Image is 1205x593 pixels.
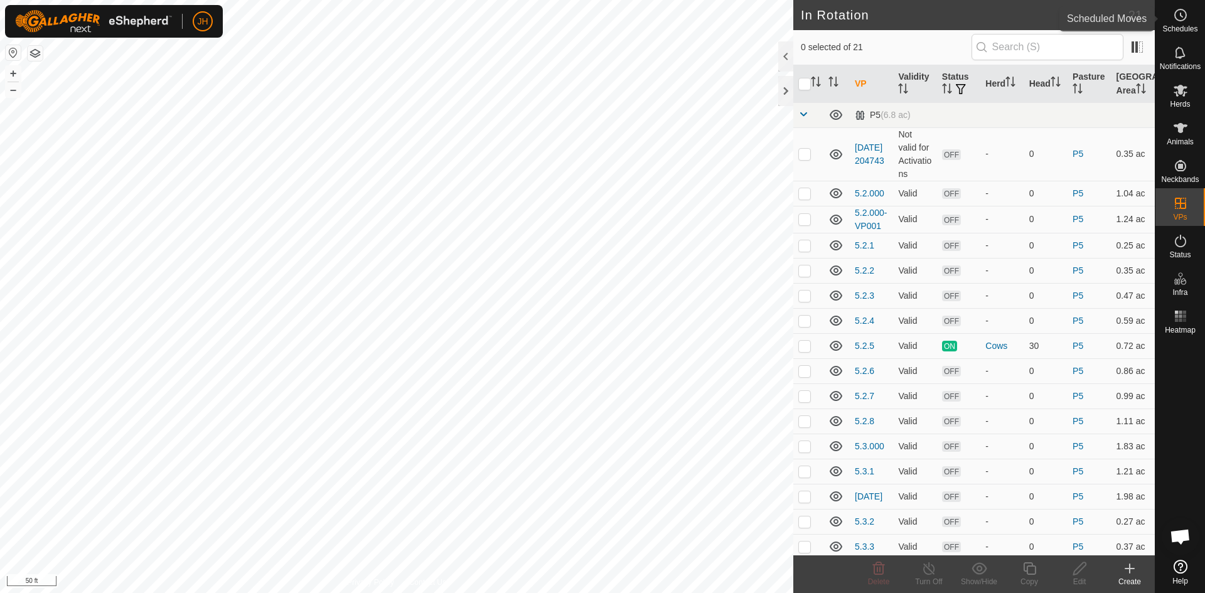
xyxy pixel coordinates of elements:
[1173,213,1187,221] span: VPs
[1111,459,1155,484] td: 1.21 ac
[1172,577,1188,585] span: Help
[1111,509,1155,534] td: 0.27 ac
[1024,383,1068,409] td: 0
[1054,576,1105,587] div: Edit
[980,65,1024,103] th: Herd
[942,391,961,402] span: OFF
[985,314,1019,328] div: -
[942,240,961,251] span: OFF
[1111,127,1155,181] td: 0.35 ac
[197,15,208,28] span: JH
[881,110,910,120] span: (6.8 ac)
[893,283,936,308] td: Valid
[1073,491,1083,501] a: P5
[942,85,952,95] p-sorticon: Activate to sort
[1111,181,1155,206] td: 1.04 ac
[1111,65,1155,103] th: [GEOGRAPHIC_DATA] Area
[942,215,961,225] span: OFF
[893,65,936,103] th: Validity
[6,82,21,97] button: –
[1128,6,1142,24] span: 21
[985,289,1019,302] div: -
[942,188,961,199] span: OFF
[942,466,961,477] span: OFF
[855,240,874,250] a: 5.2.1
[893,258,936,283] td: Valid
[1024,283,1068,308] td: 0
[942,441,961,452] span: OFF
[1073,265,1083,275] a: P5
[1024,534,1068,559] td: 0
[1111,358,1155,383] td: 0.86 ac
[985,187,1019,200] div: -
[855,188,884,198] a: 5.2.000
[855,316,874,326] a: 5.2.4
[893,358,936,383] td: Valid
[1073,416,1083,426] a: P5
[855,341,874,351] a: 5.2.5
[1024,434,1068,459] td: 0
[1162,518,1199,555] div: Open chat
[1073,466,1083,476] a: P5
[855,110,911,120] div: P5
[855,291,874,301] a: 5.2.3
[1111,308,1155,333] td: 0.59 ac
[1024,206,1068,233] td: 0
[893,409,936,434] td: Valid
[1111,383,1155,409] td: 0.99 ac
[893,333,936,358] td: Valid
[893,206,936,233] td: Valid
[1073,240,1083,250] a: P5
[1024,258,1068,283] td: 0
[942,516,961,527] span: OFF
[801,8,1128,23] h2: In Rotation
[1136,85,1146,95] p-sorticon: Activate to sort
[1068,65,1111,103] th: Pasture
[1111,534,1155,559] td: 0.37 ac
[1111,409,1155,434] td: 1.11 ac
[985,465,1019,478] div: -
[1024,127,1068,181] td: 0
[855,466,874,476] a: 5.3.1
[855,366,874,376] a: 5.2.6
[1024,484,1068,509] td: 0
[1111,233,1155,258] td: 0.25 ac
[1111,333,1155,358] td: 0.72 ac
[1160,63,1201,70] span: Notifications
[409,577,446,588] a: Contact Us
[1024,509,1068,534] td: 0
[1073,542,1083,552] a: P5
[1024,308,1068,333] td: 0
[893,383,936,409] td: Valid
[1073,85,1083,95] p-sorticon: Activate to sort
[937,65,980,103] th: Status
[1073,214,1083,224] a: P5
[811,78,821,88] p-sorticon: Activate to sort
[985,390,1019,403] div: -
[855,516,874,526] a: 5.3.2
[1105,576,1155,587] div: Create
[1073,341,1083,351] a: P5
[985,239,1019,252] div: -
[1111,434,1155,459] td: 1.83 ac
[855,142,884,166] a: [DATE] 204743
[942,491,961,502] span: OFF
[985,213,1019,226] div: -
[893,308,936,333] td: Valid
[828,78,838,88] p-sorticon: Activate to sort
[15,10,172,33] img: Gallagher Logo
[942,316,961,326] span: OFF
[6,45,21,60] button: Reset Map
[893,509,936,534] td: Valid
[1073,441,1083,451] a: P5
[1073,391,1083,401] a: P5
[893,233,936,258] td: Valid
[985,540,1019,553] div: -
[1162,25,1197,33] span: Schedules
[985,147,1019,161] div: -
[985,490,1019,503] div: -
[893,484,936,509] td: Valid
[985,339,1019,353] div: Cows
[942,416,961,427] span: OFF
[855,416,874,426] a: 5.2.8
